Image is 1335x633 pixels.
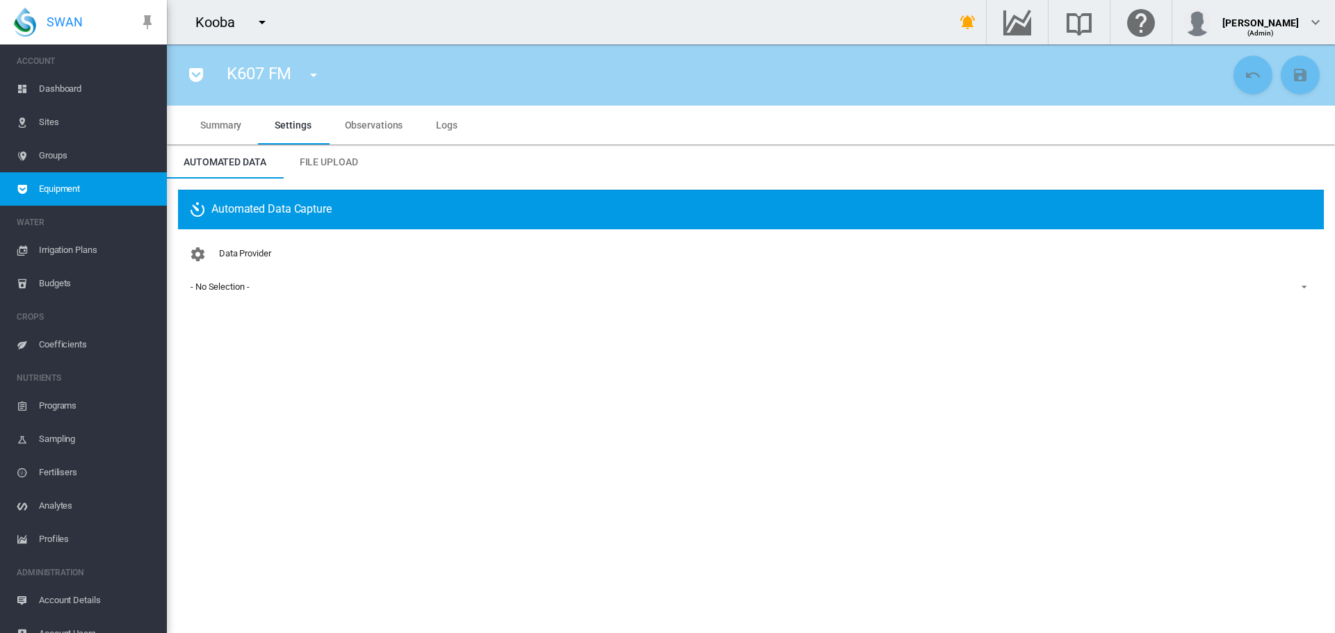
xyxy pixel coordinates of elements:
md-icon: icon-menu-down [305,67,322,83]
md-icon: icon-undo [1245,67,1261,83]
md-icon: Click here for help [1124,14,1158,31]
span: Irrigation Plans [39,233,156,267]
span: Analytes [39,489,156,523]
md-select: Configuration: - No Selection - [189,277,1313,297]
span: Programs [39,389,156,422]
span: Sites [39,106,156,139]
img: SWAN-Landscape-Logo-Colour-drop.png [14,8,36,37]
button: Cancel Changes [1233,56,1272,94]
md-icon: icon-menu-down [254,14,270,31]
md-icon: icon-camera-timer [189,202,211,218]
span: Account Details [39,584,156,617]
span: SWAN [47,13,83,31]
span: ACCOUNT [17,50,156,72]
span: Equipment [39,172,156,206]
span: Automated Data [184,156,266,167]
md-icon: Search the knowledge base [1062,14,1096,31]
md-icon: icon-pin [139,14,156,31]
span: Fertilisers [39,456,156,489]
span: NUTRIENTS [17,367,156,389]
md-icon: icon-content-save [1292,67,1309,83]
span: Budgets [39,267,156,300]
span: CROPS [17,306,156,328]
div: [PERSON_NAME] [1222,10,1299,24]
button: icon-pocket [182,61,210,89]
div: - No Selection - [191,281,249,292]
span: WATER [17,211,156,233]
div: Kooba [195,13,248,32]
md-icon: icon-chevron-down [1307,14,1324,31]
md-icon: Go to the Data Hub [1001,14,1034,31]
span: Data Provider [219,248,271,258]
span: File Upload [300,156,358,167]
span: ADMINISTRATION [17,561,156,584]
span: Sampling [39,422,156,456]
span: Automated Data Capture [189,202,332,218]
span: Groups [39,139,156,172]
span: K607 FM [227,64,291,83]
button: icon-menu-down [248,8,276,36]
span: Profiles [39,523,156,556]
button: icon-menu-down [300,61,327,89]
md-icon: icon-pocket [188,67,204,83]
button: Save Changes [1281,56,1320,94]
span: Coefficients [39,328,156,361]
md-icon: icon-bell-ring [960,14,976,31]
span: Summary [200,120,241,131]
md-icon: icon-cog [189,246,206,263]
span: Observations [345,120,403,131]
img: profile.jpg [1183,8,1211,36]
span: Dashboard [39,72,156,106]
button: icon-bell-ring [954,8,982,36]
span: (Admin) [1247,29,1275,37]
span: Settings [275,120,311,131]
span: Logs [436,120,458,131]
